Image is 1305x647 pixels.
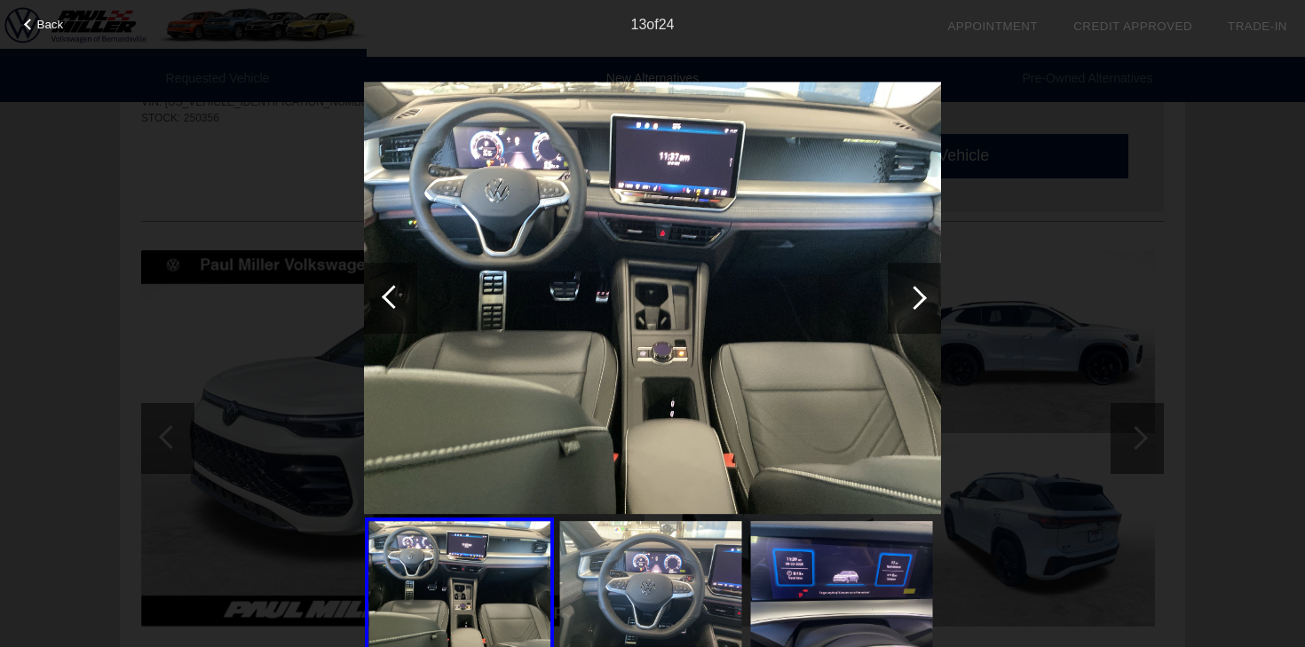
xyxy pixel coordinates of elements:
span: 24 [659,17,675,32]
a: Appointment [947,20,1038,33]
a: Trade-In [1228,20,1287,33]
span: 13 [631,17,647,32]
span: Back [37,18,64,31]
img: c6060093f958ce46166ef126a52c6b39x.jpg [364,82,941,515]
a: Credit Approved [1073,20,1192,33]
